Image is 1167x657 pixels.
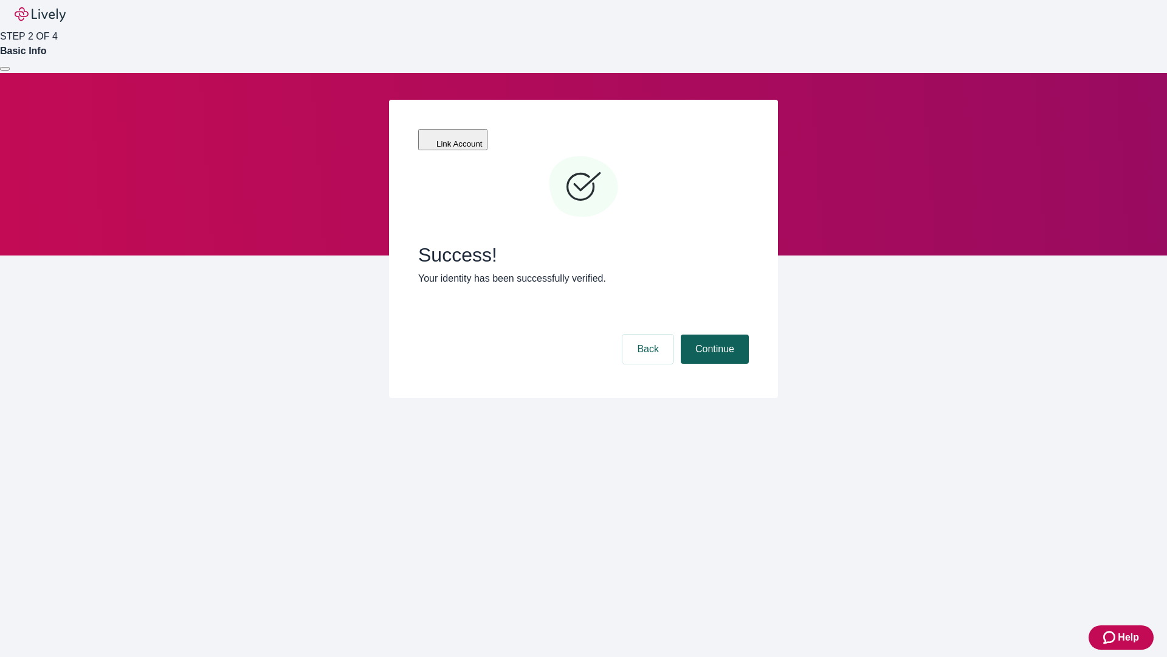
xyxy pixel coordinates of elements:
span: Help [1118,630,1139,645]
span: Success! [418,243,749,266]
p: Your identity has been successfully verified. [418,271,749,286]
svg: Zendesk support icon [1103,630,1118,645]
img: Lively [15,7,66,22]
button: Link Account [418,129,487,150]
button: Back [622,335,673,364]
svg: Checkmark icon [547,151,620,224]
button: Zendesk support iconHelp [1089,625,1154,650]
button: Continue [681,335,749,364]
